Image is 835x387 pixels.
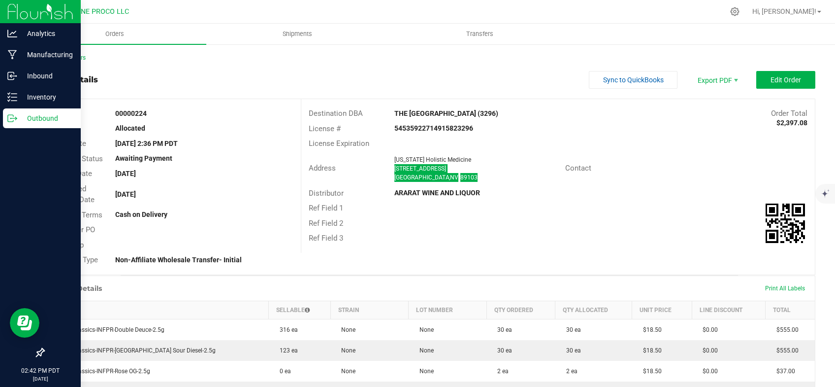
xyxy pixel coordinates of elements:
span: License # [309,124,341,133]
a: Shipments [206,24,389,44]
span: Shipments [269,30,325,38]
span: Hi, [PERSON_NAME]! [752,7,816,15]
p: 02:42 PM PDT [4,366,76,375]
span: $555.00 [771,347,799,354]
span: [STREET_ADDRESS] [394,165,446,172]
span: $18.50 [638,326,662,333]
li: Export PDF [687,71,746,89]
span: None [415,368,434,375]
span: $0.00 [698,326,718,333]
inline-svg: Outbound [7,113,17,123]
button: Edit Order [756,71,815,89]
span: $18.50 [638,347,662,354]
th: Sellable [269,301,330,319]
span: Ref Field 2 [309,219,343,228]
strong: ARARAT WINE AND LIQUOR [394,189,480,197]
th: Qty Allocated [555,301,632,319]
span: None [336,347,355,354]
span: Packs-Classics-INFPR-Rose OG-2.5g [50,368,150,375]
span: Print All Labels [765,285,805,292]
span: 2 ea [492,368,509,375]
span: $0.00 [698,347,718,354]
span: 89103 [460,174,478,181]
span: None [415,326,434,333]
span: Distributor [309,189,344,198]
span: [US_STATE] Holistic Medicine [394,156,471,163]
inline-svg: Inbound [7,71,17,81]
span: $37.00 [771,368,795,375]
span: 2 ea [561,368,578,375]
th: Lot Number [409,301,486,319]
span: Ref Field 3 [309,234,343,243]
span: DUNE PROCO LLC [72,7,129,16]
th: Line Discount [692,301,766,319]
span: Address [309,164,336,173]
a: Orders [24,24,206,44]
inline-svg: Analytics [7,29,17,38]
strong: Allocated [115,124,145,132]
span: NV [450,174,458,181]
span: None [336,368,355,375]
iframe: Resource center [10,308,39,338]
span: 0 ea [275,368,291,375]
img: Scan me! [766,204,805,243]
strong: Awaiting Payment [115,154,172,162]
span: Packs-Classics-INFPR-Double Deuce-2.5g [50,326,164,333]
p: Inbound [17,70,76,82]
span: Transfers [453,30,507,38]
span: None [415,347,434,354]
a: Transfers [389,24,572,44]
th: Unit Price [632,301,692,319]
span: $0.00 [698,368,718,375]
p: Inventory [17,91,76,103]
span: Destination DBA [309,109,363,118]
strong: 54535922714915823296 [394,124,473,132]
span: Edit Order [771,76,801,84]
strong: [DATE] [115,170,136,177]
strong: $2,397.08 [776,119,807,127]
th: Item [44,301,269,319]
strong: [DATE] 2:36 PM PDT [115,140,178,147]
span: 123 ea [275,347,298,354]
strong: THE [GEOGRAPHIC_DATA] (3296) [394,109,498,117]
th: Strain [330,301,408,319]
span: Order Total [771,109,807,118]
span: Ref Field 1 [309,204,343,212]
span: License Expiration [309,139,369,148]
span: $18.50 [638,368,662,375]
span: 316 ea [275,326,298,333]
span: Packs-Classics-INFPR-[GEOGRAPHIC_DATA] Sour Diesel-2.5g [50,347,216,354]
span: [GEOGRAPHIC_DATA] [394,174,451,181]
span: 30 ea [561,347,581,354]
p: Outbound [17,112,76,124]
inline-svg: Inventory [7,92,17,102]
span: $555.00 [771,326,799,333]
strong: Non-Affiliate Wholesale Transfer- Initial [115,256,242,264]
span: Contact [565,164,591,173]
qrcode: 00000224 [766,204,805,243]
p: Manufacturing [17,49,76,61]
strong: Cash on Delivery [115,211,167,218]
span: , [449,174,450,181]
inline-svg: Manufacturing [7,50,17,60]
span: None [336,326,355,333]
strong: [DATE] [115,190,136,198]
span: 30 ea [492,347,512,354]
div: Manage settings [729,7,741,16]
th: Total [766,301,815,319]
span: 30 ea [561,326,581,333]
p: Analytics [17,28,76,39]
th: Qty Ordered [486,301,555,319]
span: Sync to QuickBooks [603,76,664,84]
span: Orders [92,30,137,38]
span: 30 ea [492,326,512,333]
button: Sync to QuickBooks [589,71,677,89]
strong: 00000224 [115,109,147,117]
p: [DATE] [4,375,76,383]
